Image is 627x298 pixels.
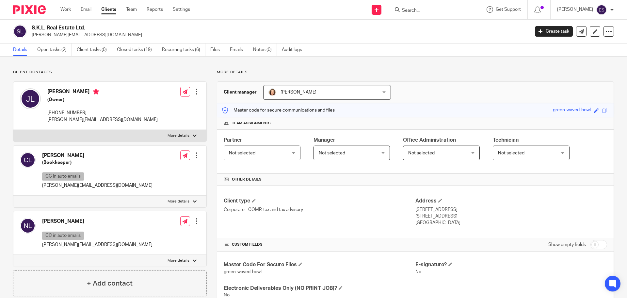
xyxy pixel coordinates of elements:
span: Office Administration [403,137,456,143]
a: Open tasks (2) [37,44,72,56]
p: [PERSON_NAME][EMAIL_ADDRESS][DOMAIN_NAME] [42,182,153,189]
div: green-waved-bowl [553,107,591,114]
img: svg%3E [20,218,36,234]
p: More details [168,133,189,138]
p: Corporate - COMP, tax and tax advisory [224,206,415,213]
img: svg%3E [13,25,27,38]
p: More details [168,199,189,204]
p: [PERSON_NAME] [557,6,593,13]
h4: CUSTOM FIELDS [224,242,415,247]
a: Recurring tasks (6) [162,44,205,56]
span: green-waved-bowl [224,270,262,274]
a: Team [126,6,137,13]
p: CC in auto emails [42,232,84,240]
img: avatar-thumb.jpg [268,88,276,96]
h5: (Owner) [47,96,158,103]
p: More details [168,258,189,263]
h4: E-signature? [415,261,607,268]
a: Details [13,44,32,56]
p: [STREET_ADDRESS] [415,213,607,219]
h4: Master Code For Secure Files [224,261,415,268]
p: CC in auto emails [42,172,84,181]
i: Primary [93,88,99,95]
label: Show empty fields [548,241,586,248]
a: Closed tasks (19) [117,44,157,56]
a: Work [60,6,71,13]
h3: Client manager [224,89,257,96]
span: [PERSON_NAME] [281,90,316,95]
p: [GEOGRAPHIC_DATA] [415,219,607,226]
h4: [PERSON_NAME] [42,218,153,225]
span: Manager [313,137,335,143]
h2: S.K.L. Real Estate Ltd. [32,25,426,31]
img: Pixie [13,5,46,14]
span: Technician [493,137,519,143]
span: Not selected [229,151,255,155]
a: Notes (0) [253,44,277,56]
span: No [415,270,421,274]
a: Files [210,44,225,56]
h4: [PERSON_NAME] [42,152,153,159]
img: svg%3E [596,5,607,15]
p: More details [217,70,614,75]
span: Other details [232,177,262,182]
p: [PHONE_NUMBER] [47,110,158,116]
p: Client contacts [13,70,207,75]
p: [PERSON_NAME][EMAIL_ADDRESS][DOMAIN_NAME] [42,241,153,248]
span: Not selected [498,151,524,155]
h4: Address [415,198,607,204]
span: No [224,293,230,297]
a: Settings [173,6,190,13]
a: Create task [535,26,573,37]
span: Get Support [496,7,521,12]
span: Team assignments [232,121,271,126]
p: [PERSON_NAME][EMAIL_ADDRESS][DOMAIN_NAME] [32,32,525,38]
h5: (Bookkeeper) [42,159,153,166]
span: Not selected [408,151,435,155]
a: Audit logs [282,44,307,56]
h4: + Add contact [87,278,133,289]
img: svg%3E [20,88,41,109]
img: svg%3E [20,152,36,168]
a: Client tasks (0) [77,44,112,56]
a: Clients [101,6,116,13]
input: Search [401,8,460,14]
p: Master code for secure communications and files [222,107,335,114]
a: Emails [230,44,248,56]
span: Partner [224,137,242,143]
h4: [PERSON_NAME] [47,88,158,96]
h4: Electronic Deliverables Only (NO PRINT JOB)? [224,285,415,292]
a: Reports [147,6,163,13]
a: Email [81,6,91,13]
span: Not selected [319,151,345,155]
h4: Client type [224,198,415,204]
p: [STREET_ADDRESS] [415,206,607,213]
p: [PERSON_NAME][EMAIL_ADDRESS][DOMAIN_NAME] [47,116,158,123]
